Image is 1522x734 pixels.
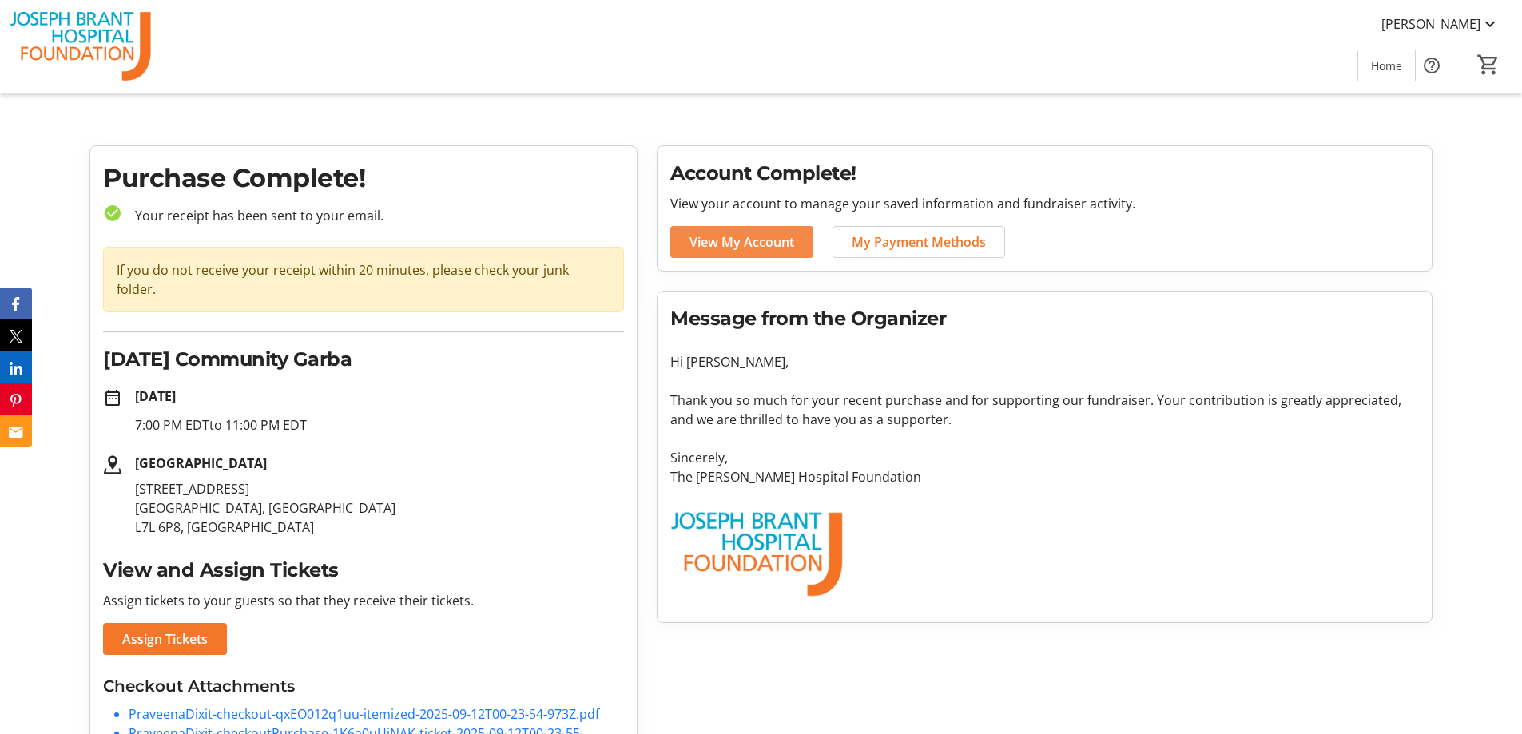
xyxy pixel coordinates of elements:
a: Home [1358,51,1415,81]
img: The Joseph Brant Hospital Foundation's Logo [10,6,152,86]
button: [PERSON_NAME] [1369,11,1512,37]
p: Assign tickets to your guests so that they receive their tickets. [103,591,624,610]
h1: Purchase Complete! [103,159,624,197]
h2: Message from the Organizer [670,304,1419,333]
p: The [PERSON_NAME] Hospital Foundation [670,467,1419,486]
span: Assign Tickets [122,629,208,649]
span: Home [1371,58,1402,74]
p: [STREET_ADDRESS] [GEOGRAPHIC_DATA], [GEOGRAPHIC_DATA] L7L 6P8, [GEOGRAPHIC_DATA] [135,479,624,537]
div: If you do not receive your receipt within 20 minutes, please check your junk folder. [103,247,624,312]
button: Help [1416,50,1448,81]
mat-icon: check_circle [103,204,122,223]
span: View My Account [689,232,794,252]
a: PraveenaDixit-checkout-qxEO012q1uu-itemized-2025-09-12T00-23-54-973Z.pdf [129,705,599,723]
h2: [DATE] Community Garba [103,345,624,374]
p: 7:00 PM EDT to 11:00 PM EDT [135,415,624,434]
p: Your receipt has been sent to your email. [122,206,624,225]
a: My Payment Methods [833,226,1005,258]
img: The Joseph Brant Hospital Foundation logo [670,506,843,603]
strong: [GEOGRAPHIC_DATA] [135,454,267,472]
button: Cart [1474,50,1503,79]
p: Sincerely, [670,448,1419,467]
a: View My Account [670,226,813,258]
h3: Checkout Attachments [103,674,624,698]
h2: View and Assign Tickets [103,556,624,585]
h2: Account Complete! [670,159,1419,188]
p: Thank you so much for your recent purchase and for supporting our fundraiser. Your contribution i... [670,391,1419,429]
span: My Payment Methods [852,232,986,252]
p: Hi [PERSON_NAME], [670,352,1419,371]
p: View your account to manage your saved information and fundraiser activity. [670,194,1419,213]
strong: [DATE] [135,387,176,405]
span: [PERSON_NAME] [1381,14,1480,34]
mat-icon: date_range [103,388,122,407]
a: Assign Tickets [103,623,227,655]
